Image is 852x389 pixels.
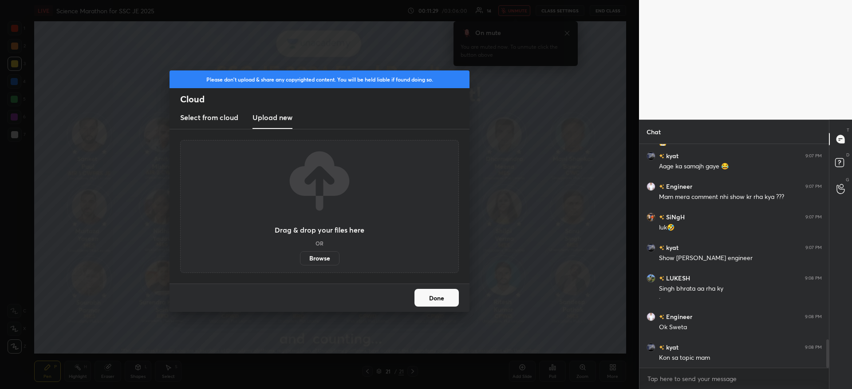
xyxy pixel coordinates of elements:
[805,314,822,319] div: 9:08 PM
[647,312,655,321] img: 2c527e798edb4b4fb9ccae066dd3dde4.jpg
[659,315,664,319] img: no-rating-badge.077c3623.svg
[805,184,822,189] div: 9:07 PM
[180,93,469,105] h2: Cloud
[664,151,678,160] h6: kyat
[664,273,690,283] h6: LUKESH
[252,112,292,123] h3: Upload new
[846,152,849,158] p: D
[664,312,692,321] h6: Engineer
[414,289,459,307] button: Done
[275,226,364,233] h3: Drag & drop your files here
[659,154,664,159] img: no-rating-badge.077c3623.svg
[316,241,323,246] h5: OR
[659,215,664,220] img: no-rating-badge.077c3623.svg
[847,127,849,133] p: T
[659,162,822,171] div: Aage ka samajh gaye 😂
[639,144,829,368] div: grid
[805,214,822,220] div: 9:07 PM
[647,152,655,160] img: 6ba46531e97a438a9be9ebb2e6454216.jpg
[659,245,664,250] img: no-rating-badge.077c3623.svg
[805,153,822,159] div: 9:07 PM
[659,184,664,189] img: no-rating-badge.077c3623.svg
[664,243,678,252] h6: kyat
[664,182,692,191] h6: Engineer
[180,112,238,123] h3: Select from cloud
[659,323,822,332] div: Ok Sweta
[846,176,849,183] p: G
[659,223,822,232] div: luk🤣
[647,243,655,252] img: 6ba46531e97a438a9be9ebb2e6454216.jpg
[647,343,655,352] img: 6ba46531e97a438a9be9ebb2e6454216.jpg
[647,274,655,283] img: d844cc6e53244fa3889656fac63a9955.jpg
[659,254,822,263] div: Show [PERSON_NAME] engineer
[664,342,678,352] h6: kyat
[639,120,668,144] p: Chat
[659,345,664,350] img: no-rating-badge.077c3623.svg
[664,212,685,222] h6: SiNgH
[647,213,655,222] img: 5383efa7a74a4c0d9437bc159205a728.jpg
[170,70,469,88] div: Please don't upload & share any copyrighted content. You will be held liable if found doing so.
[647,182,655,191] img: 2c527e798edb4b4fb9ccae066dd3dde4.jpg
[659,193,822,202] div: Mam mera comment nhi show kr rha kya ???
[805,276,822,281] div: 9:08 PM
[659,284,822,301] div: Singh bhrata aa rha ky .
[659,354,822,362] div: Kon sa topic mam
[659,276,664,281] img: no-rating-badge.077c3623.svg
[805,245,822,250] div: 9:07 PM
[805,345,822,350] div: 9:08 PM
